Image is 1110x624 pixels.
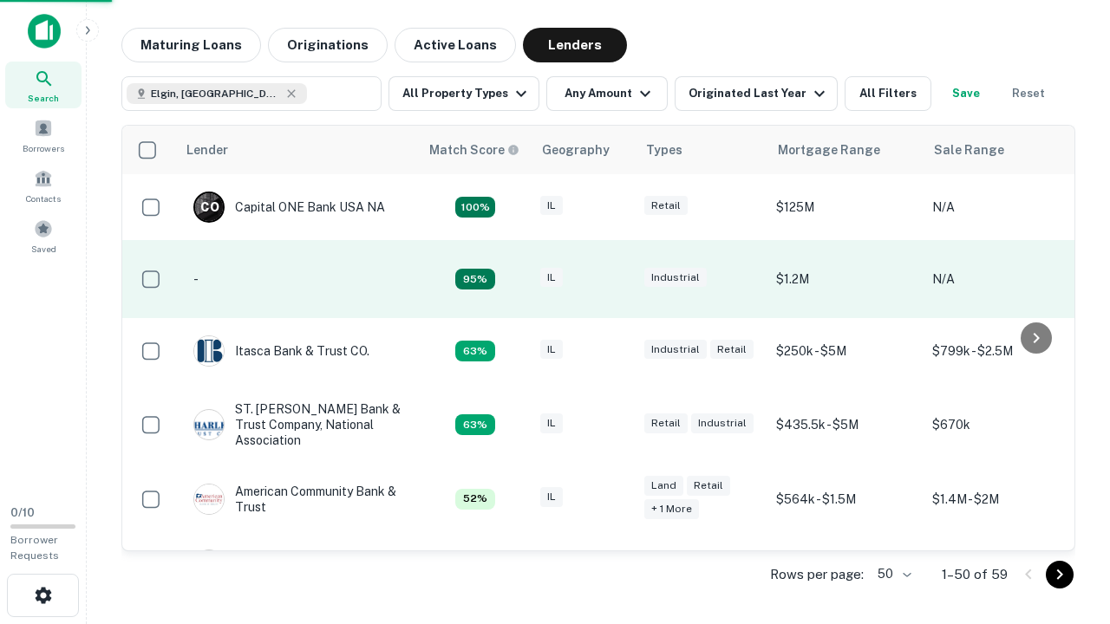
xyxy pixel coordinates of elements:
[532,126,636,174] th: Geography
[193,270,199,289] p: -
[151,86,281,101] span: Elgin, [GEOGRAPHIC_DATA], [GEOGRAPHIC_DATA]
[121,28,261,62] button: Maturing Loans
[675,76,838,111] button: Originated Last Year
[767,318,924,384] td: $250k - $5M
[540,413,563,433] div: IL
[23,141,64,155] span: Borrowers
[767,240,924,318] td: $1.2M
[5,112,82,159] a: Borrowers
[644,413,688,433] div: Retail
[924,466,1080,532] td: $1.4M - $2M
[689,83,830,104] div: Originated Last Year
[194,484,224,514] img: picture
[455,341,495,361] div: Capitalize uses an advanced AI algorithm to match your search with the best lender. The match sco...
[924,318,1080,384] td: $799k - $2.5M
[644,196,688,216] div: Retail
[176,126,419,174] th: Lender
[193,484,402,515] div: American Community Bank & Trust
[644,499,699,519] div: + 1 more
[845,76,931,111] button: All Filters
[28,14,61,49] img: capitalize-icon.png
[546,76,668,111] button: Any Amount
[687,476,730,496] div: Retail
[194,410,224,439] img: picture
[767,174,924,240] td: $125M
[28,91,59,105] span: Search
[455,197,495,218] div: Capitalize uses an advanced AI algorithm to match your search with the best lender. The match sco...
[710,340,754,360] div: Retail
[942,564,1008,585] p: 1–50 of 59
[540,268,563,288] div: IL
[924,240,1080,318] td: N/A
[646,140,682,160] div: Types
[395,28,516,62] button: Active Loans
[5,162,82,209] a: Contacts
[5,212,82,259] a: Saved
[31,242,56,256] span: Saved
[924,384,1080,466] td: $670k
[186,140,228,160] div: Lender
[10,534,59,562] span: Borrower Requests
[924,126,1080,174] th: Sale Range
[767,384,924,466] td: $435.5k - $5M
[542,140,610,160] div: Geography
[429,140,516,159] h6: Match Score
[540,487,563,507] div: IL
[194,336,224,366] img: picture
[778,140,880,160] div: Mortgage Range
[934,140,1004,160] div: Sale Range
[540,196,563,216] div: IL
[429,140,519,159] div: Capitalize uses an advanced AI algorithm to match your search with the best lender. The match sco...
[10,506,35,519] span: 0 / 10
[691,413,754,433] div: Industrial
[193,401,402,449] div: ST. [PERSON_NAME] Bank & Trust Company, National Association
[644,476,683,496] div: Land
[388,76,539,111] button: All Property Types
[523,28,627,62] button: Lenders
[26,192,61,205] span: Contacts
[871,562,914,587] div: 50
[194,550,224,580] img: picture
[938,76,994,111] button: Save your search to get updates of matches that match your search criteria.
[767,532,924,598] td: $500k - $880.5k
[455,269,495,289] div: Capitalize uses an advanced AI algorithm to match your search with the best lender. The match sco...
[419,126,532,174] th: Capitalize uses an advanced AI algorithm to match your search with the best lender. The match sco...
[455,489,495,510] div: Capitalize uses an advanced AI algorithm to match your search with the best lender. The match sco...
[540,340,563,360] div: IL
[770,564,864,585] p: Rows per page:
[924,532,1080,598] td: N/A
[193,335,369,367] div: Itasca Bank & Trust CO.
[193,549,383,581] div: Republic Bank Of Chicago
[5,62,82,108] a: Search
[1001,76,1056,111] button: Reset
[636,126,767,174] th: Types
[644,340,707,360] div: Industrial
[455,414,495,435] div: Capitalize uses an advanced AI algorithm to match your search with the best lender. The match sco...
[268,28,388,62] button: Originations
[193,192,385,223] div: Capital ONE Bank USA NA
[200,198,219,217] p: C O
[767,466,924,532] td: $564k - $1.5M
[924,174,1080,240] td: N/A
[644,268,707,288] div: Industrial
[767,126,924,174] th: Mortgage Range
[1023,485,1110,569] iframe: Chat Widget
[1046,561,1074,588] button: Go to next page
